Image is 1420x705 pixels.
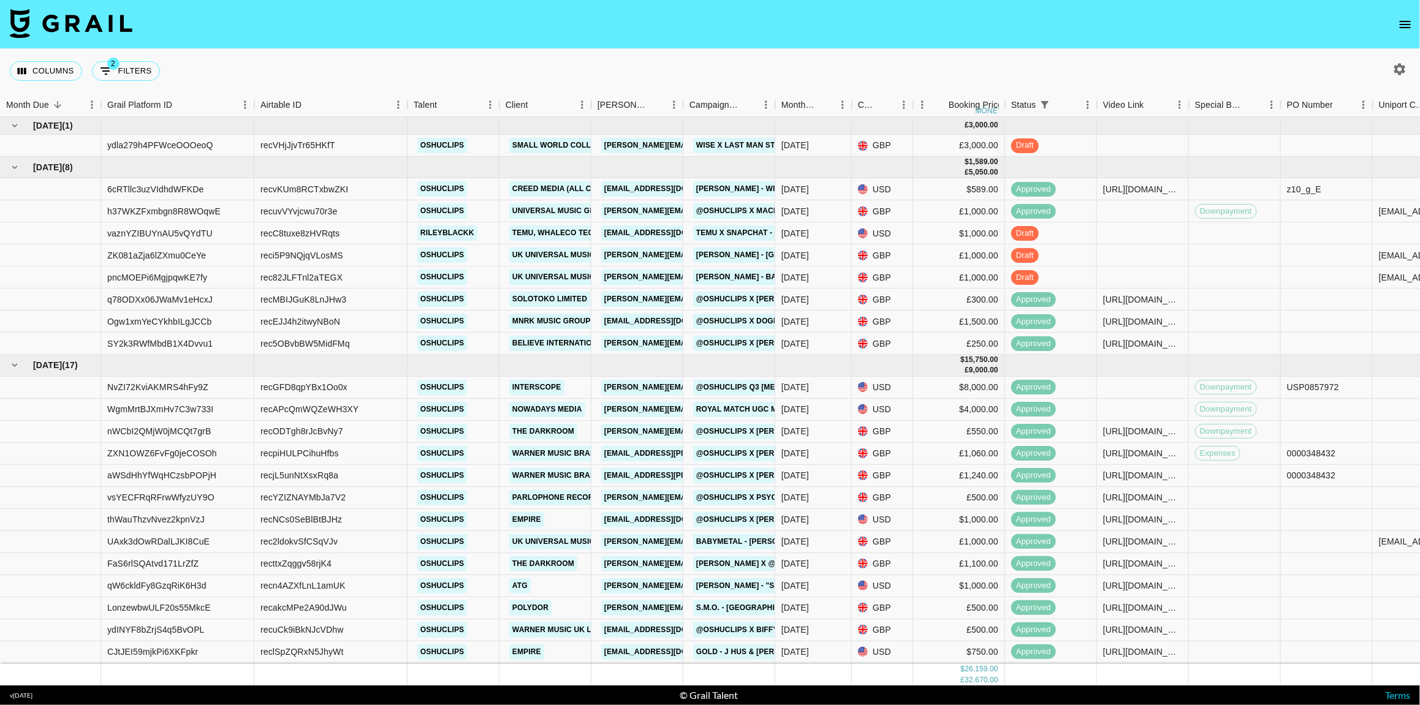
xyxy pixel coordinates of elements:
a: oshuclips [417,336,467,351]
button: Menu [1171,96,1189,114]
div: $589.00 [913,178,1005,200]
span: draft [1011,272,1039,284]
div: Booking Price [949,93,1003,117]
div: PO Number [1287,93,1333,117]
a: oshuclips [417,534,467,549]
div: Currency [858,93,878,117]
div: GBP [852,333,913,355]
div: Grail Platform ID [107,93,172,117]
img: Grail Talent [10,9,132,38]
button: Sort [172,96,189,113]
span: approved [1011,514,1056,526]
a: [PERSON_NAME][EMAIL_ADDRESS][DOMAIN_NAME] [601,424,801,439]
a: Temu, Whaleco Technology Limited ([GEOGRAPHIC_DATA]/[GEOGRAPHIC_DATA]) [509,225,836,241]
a: @oshuclips X [PERSON_NAME] [693,468,822,483]
div: £ [965,120,969,130]
a: [PERSON_NAME][EMAIL_ADDRESS][PERSON_NAME][DOMAIN_NAME] [601,247,864,263]
button: Menu [757,96,775,114]
a: ATG [509,578,531,594]
div: USP0857972 [1287,381,1339,393]
a: Terms [1385,689,1410,701]
a: NowADays Media [509,402,585,417]
div: Grail Platform ID [101,93,254,117]
button: Sort [1144,96,1161,113]
div: pncMOEPi6MgjpqwKE7fy [107,271,207,284]
div: Month Due [775,93,852,117]
a: [EMAIL_ADDRESS][DOMAIN_NAME] [601,181,738,197]
div: £1,000.00 [913,531,1005,553]
button: Sort [648,96,665,113]
span: ( 8 ) [62,161,73,173]
button: hide children [6,159,23,176]
div: vaznYZIBUYnAU5vQYdTU [107,227,213,239]
div: Video Link [1103,93,1144,117]
span: approved [1011,338,1056,350]
div: vsYECFRqRFrwWfyzUY9O [107,491,215,503]
a: Believe International SARL [509,336,632,351]
a: [EMAIL_ADDRESS][DOMAIN_NAME] [601,644,738,660]
button: hide children [6,117,23,134]
div: £1,000.00 [913,200,1005,222]
a: The Darkroom [509,556,577,571]
span: ( 17 ) [62,359,78,371]
a: [PERSON_NAME][EMAIL_ADDRESS][DOMAIN_NAME] [601,203,801,219]
button: hide children [6,356,23,374]
a: WARNER MUSIC BRASIL LTDA [509,446,626,461]
span: draft [1011,228,1039,239]
div: 1 active filter [1036,96,1054,113]
div: GBP [852,531,913,553]
div: recvKUm8RCTxbwZKI [260,183,348,195]
div: Aug '25 [781,183,809,195]
div: Jul '25 [781,425,809,437]
a: Temu X Snapchat - 2x Video Deal [693,225,835,241]
div: Aug '25 [781,249,809,262]
a: WARNER MUSIC BRASIL LTDA [509,468,626,483]
span: Downpayment [1196,382,1256,393]
a: oshuclips [417,203,467,219]
a: Warner Music UK Ltd [509,622,604,638]
div: Aug '25 [781,271,809,284]
div: https://www.tiktok.com/@oshuclips/video/7537638896235138326 [1103,337,1182,350]
div: Aug '25 [781,337,809,350]
div: PO Number [1281,93,1373,117]
a: [PERSON_NAME] X @oshuclips Collab [693,556,856,571]
div: SY2k3RWfMbdB1X4Dvvu1 [107,337,213,350]
a: oshuclips [417,556,467,571]
span: 2 [107,58,120,70]
div: q78ODXx06JWaMv1eHcxJ [107,293,213,306]
div: GBP [852,311,913,333]
button: Menu [1354,96,1373,114]
a: Creed Media (All Campaigns) [509,181,637,197]
span: draft [1011,250,1039,262]
div: USD [852,377,913,399]
a: oshuclips [417,292,467,307]
div: reci5P9NQjqVLosMS [260,249,343,262]
div: recAPcQmWQZeWH3XY [260,403,359,415]
div: Client [499,93,591,117]
a: [PERSON_NAME][EMAIL_ADDRESS][PERSON_NAME][DOMAIN_NAME] [601,336,864,351]
a: Empire [509,644,544,660]
button: Menu [1079,96,1097,114]
div: $4,000.00 [913,399,1005,421]
div: recEJJ4h2itwyNBoN [260,315,340,328]
div: $1,000.00 [913,509,1005,531]
a: @oshuclips X Biffy Clyro [693,622,809,638]
button: Sort [878,96,895,113]
div: Jul '25 [781,491,809,503]
a: BABYMETAL - [PERSON_NAME] [693,534,815,549]
div: USD [852,222,913,244]
span: approved [1011,382,1056,393]
div: Status [1011,93,1036,117]
div: GBP [852,465,913,487]
button: Sort [740,96,757,113]
div: £1,060.00 [913,443,1005,465]
a: Wise X Last Man Stands - @oshuclips [693,138,857,153]
a: Interscope [509,380,564,395]
div: Month Due [781,93,816,117]
div: Video Link [1097,93,1189,117]
button: Menu [573,96,591,114]
span: approved [1011,492,1056,503]
div: GBP [852,266,913,288]
div: Jul '25 [781,513,809,526]
a: [EMAIL_ADDRESS][DOMAIN_NAME] [601,225,738,241]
